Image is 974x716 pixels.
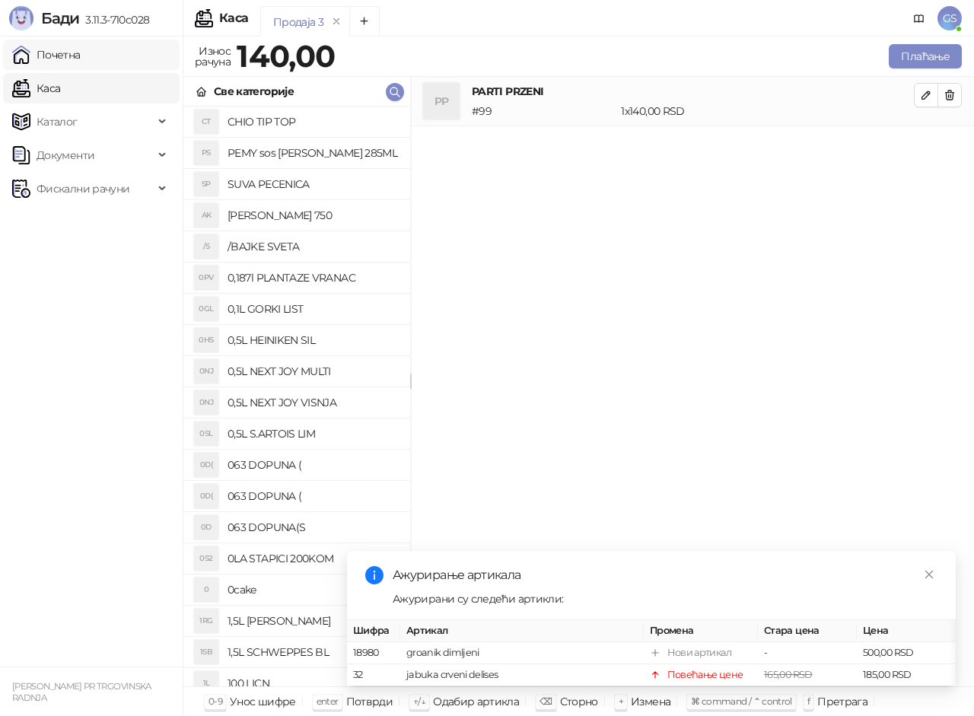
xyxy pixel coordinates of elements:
span: ⌘ command / ⌃ control [691,695,792,707]
div: Продаја 3 [273,14,323,30]
th: Промена [644,620,758,642]
div: Износ рачуна [192,41,234,72]
a: Почетна [12,40,81,70]
span: ↑/↓ [413,695,425,707]
div: Унос шифре [230,692,296,711]
div: 0SL [194,422,218,446]
h4: 0,5L HEINIKEN SIL [228,328,398,352]
td: 32 [347,664,400,686]
td: - [758,642,857,664]
div: Сторно [560,692,598,711]
div: Све категорије [214,83,294,100]
span: Каталог [37,107,78,137]
div: /S [194,234,218,259]
span: Документи [37,140,94,170]
span: 165,00 RSD [764,669,813,680]
div: 1RG [194,609,218,633]
td: jabuka crveni delises [400,664,644,686]
div: Ажурирани су следећи артикли: [393,590,937,607]
h4: 063 DOPUNA ( [228,453,398,477]
button: Плаћање [889,44,962,68]
th: Артикал [400,620,644,642]
h4: 1,5L SCHWEPPES BL [228,640,398,664]
img: Logo [9,6,33,30]
h4: /BAJKE SVETA [228,234,398,259]
h4: 0LA STAPICI 200KOM [228,546,398,571]
a: Документација [907,6,931,30]
div: Одабир артикла [433,692,519,711]
h4: SUVA PECENICA [228,172,398,196]
strong: 140,00 [237,37,335,75]
div: 1SB [194,640,218,664]
div: grid [183,107,410,686]
div: 0D( [194,453,218,477]
h4: [PERSON_NAME] 750 [228,203,398,228]
div: 0HS [194,328,218,352]
small: [PERSON_NAME] PR TRGOVINSKA RADNJA [12,681,151,703]
div: SP [194,172,218,196]
span: close [924,569,934,580]
td: 185,00 RSD [857,664,956,686]
span: 3.11.3-710c028 [79,13,149,27]
div: Повећање цене [667,667,743,683]
div: Претрага [817,692,867,711]
div: 0PV [194,266,218,290]
div: PP [423,83,460,119]
th: Шифра [347,620,400,642]
div: 0NJ [194,359,218,383]
div: 0GL [194,297,218,321]
span: info-circle [365,566,384,584]
div: 1L [194,671,218,695]
th: Цена [857,620,956,642]
h4: 0,5L NEXT JOY MULTI [228,359,398,383]
div: Потврди [346,692,393,711]
td: groanik dimljeni [400,642,644,664]
span: 0-9 [208,695,222,707]
div: 0D [194,515,218,539]
h4: 063 DOPUNA ( [228,484,398,508]
h4: 063 DOPUNA(S [228,515,398,539]
span: GS [937,6,962,30]
h4: CHIO TIP TOP [228,110,398,134]
div: 1 x 140,00 RSD [618,103,917,119]
div: 0 [194,578,218,602]
span: enter [317,695,339,707]
th: Стара цена [758,620,857,642]
td: 18980 [347,642,400,664]
h4: 100 LICN [228,671,398,695]
div: AK [194,203,218,228]
div: CT [194,110,218,134]
h4: 0cake [228,578,398,602]
a: Close [921,566,937,583]
div: 0S2 [194,546,218,571]
h4: PEMY sos [PERSON_NAME] 285ML [228,141,398,165]
div: Нови артикал [667,645,731,660]
div: 0D( [194,484,218,508]
span: Бади [41,9,79,27]
button: remove [326,15,346,28]
h4: 1,5L [PERSON_NAME] [228,609,398,633]
div: Ажурирање артикала [393,566,937,584]
td: 500,00 RSD [857,642,956,664]
h4: PARTI PRZENI [472,83,914,100]
h4: 0,5L NEXT JOY VISNJA [228,390,398,415]
div: PS [194,141,218,165]
h4: 0,1L GORKI LIST [228,297,398,321]
a: Каса [12,73,60,103]
h4: 0,187l PLANTAZE VRANAC [228,266,398,290]
span: ⌫ [540,695,552,707]
div: Каса [219,12,248,24]
div: Измена [631,692,670,711]
button: Add tab [349,6,380,37]
h4: 0,5L S.ARTOIS LIM [228,422,398,446]
span: + [619,695,623,707]
span: Фискални рачуни [37,173,129,204]
div: # 99 [469,103,618,119]
span: f [807,695,810,707]
div: 0NJ [194,390,218,415]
